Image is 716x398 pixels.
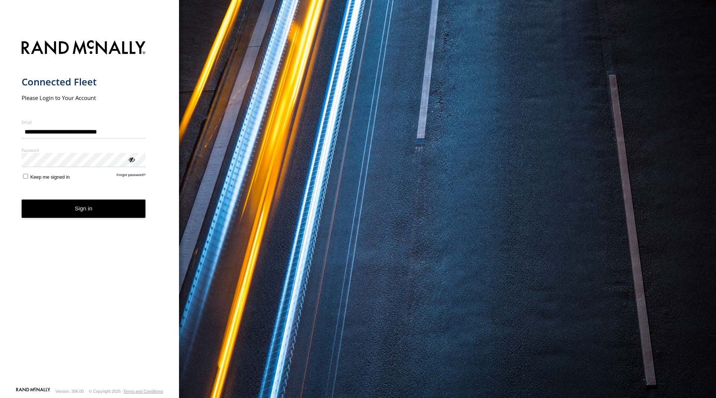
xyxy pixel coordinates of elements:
[22,200,146,218] button: Sign in
[117,173,146,180] a: Forgot password?
[22,76,146,88] h1: Connected Fleet
[56,389,84,394] div: Version: 306.00
[16,388,50,395] a: Visit our Website
[30,174,70,180] span: Keep me signed in
[22,119,146,125] label: Email
[22,147,146,153] label: Password
[22,36,158,387] form: main
[23,174,28,179] input: Keep me signed in
[128,156,135,163] div: ViewPassword
[22,39,146,58] img: Rand McNally
[123,389,163,394] a: Terms and Conditions
[89,389,163,394] div: © Copyright 2025 -
[22,94,146,101] h2: Please Login to Your Account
